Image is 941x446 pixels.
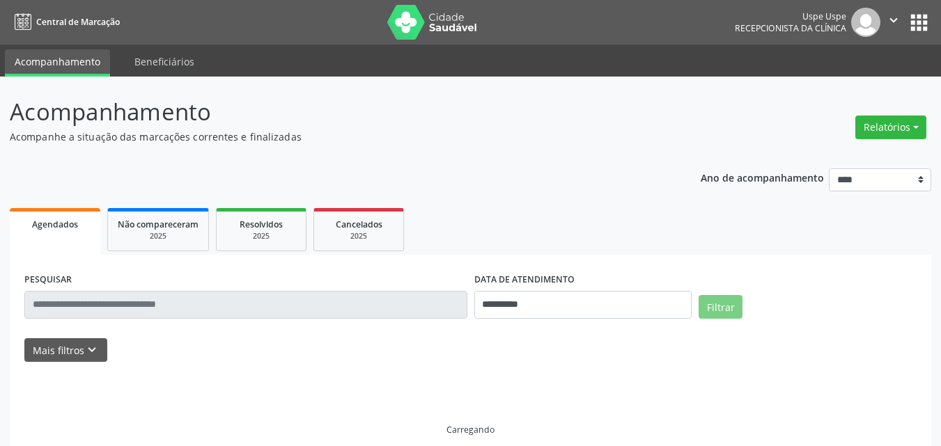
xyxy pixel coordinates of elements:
[5,49,110,77] a: Acompanhamento
[855,116,926,139] button: Relatórios
[886,13,901,28] i: 
[474,269,575,291] label: DATA DE ATENDIMENTO
[735,22,846,34] span: Recepcionista da clínica
[880,8,907,37] button: 
[36,16,120,28] span: Central de Marcação
[10,129,655,144] p: Acompanhe a situação das marcações correntes e finalizadas
[735,10,846,22] div: Uspe Uspe
[324,231,394,241] div: 2025
[851,8,880,37] img: img
[32,218,78,230] span: Agendados
[226,231,296,241] div: 2025
[118,231,199,241] div: 2025
[84,342,100,358] i: keyboard_arrow_down
[24,338,107,363] button: Mais filtroskeyboard_arrow_down
[10,95,655,129] p: Acompanhamento
[699,295,742,319] button: Filtrar
[336,218,382,230] span: Cancelados
[118,218,199,230] span: Não compareceram
[701,168,824,186] p: Ano de acompanhamento
[24,269,72,291] label: PESQUISAR
[10,10,120,33] a: Central de Marcação
[907,10,931,35] button: apps
[240,218,283,230] span: Resolvidos
[125,49,204,74] a: Beneficiários
[446,424,495,436] div: Carregando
